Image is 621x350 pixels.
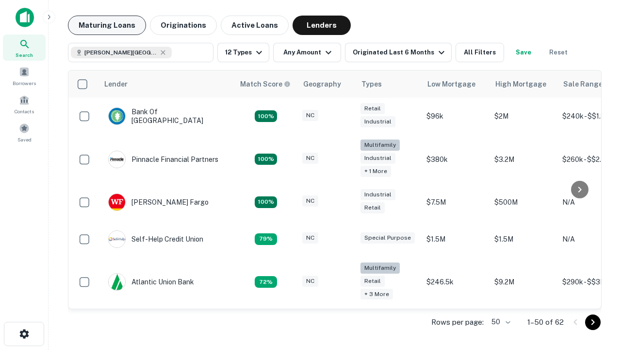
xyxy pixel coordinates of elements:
[3,91,46,117] a: Contacts
[456,43,504,62] button: All Filters
[255,196,277,208] div: Matching Properties: 14, hasApolloMatch: undefined
[360,232,415,244] div: Special Purpose
[109,231,125,247] img: picture
[255,276,277,288] div: Matching Properties: 10, hasApolloMatch: undefined
[302,276,318,287] div: NC
[302,153,318,164] div: NC
[490,70,557,98] th: High Mortgage
[98,70,234,98] th: Lender
[508,43,539,62] button: Save your search to get updates of matches that match your search criteria.
[422,184,490,221] td: $7.5M
[109,194,125,210] img: picture
[527,316,564,328] p: 1–50 of 62
[108,193,209,211] div: [PERSON_NAME] Fargo
[108,107,225,125] div: Bank Of [GEOGRAPHIC_DATA]
[297,70,356,98] th: Geography
[217,43,269,62] button: 12 Types
[490,221,557,258] td: $1.5M
[495,78,546,90] div: High Mortgage
[3,35,46,61] a: Search
[490,135,557,184] td: $3.2M
[234,70,297,98] th: Capitalize uses an advanced AI algorithm to match your search with the best lender. The match sco...
[302,232,318,244] div: NC
[302,110,318,121] div: NC
[361,78,382,90] div: Types
[104,78,128,90] div: Lender
[109,108,125,124] img: picture
[360,189,395,200] div: Industrial
[345,43,452,62] button: Originated Last 6 Months
[360,140,400,151] div: Multifamily
[108,273,194,291] div: Atlantic Union Bank
[563,78,603,90] div: Sale Range
[108,230,203,248] div: Self-help Credit Union
[543,43,574,62] button: Reset
[360,202,385,213] div: Retail
[84,48,157,57] span: [PERSON_NAME][GEOGRAPHIC_DATA], [GEOGRAPHIC_DATA]
[255,233,277,245] div: Matching Properties: 11, hasApolloMatch: undefined
[240,79,289,89] h6: Match Score
[221,16,289,35] button: Active Loans
[150,16,217,35] button: Originations
[109,151,125,168] img: picture
[360,166,391,177] div: + 1 more
[353,47,447,58] div: Originated Last 6 Months
[488,315,512,329] div: 50
[585,315,601,330] button: Go to next page
[240,79,291,89] div: Capitalize uses an advanced AI algorithm to match your search with the best lender. The match sco...
[108,151,218,168] div: Pinnacle Financial Partners
[360,103,385,114] div: Retail
[293,16,351,35] button: Lenders
[431,316,484,328] p: Rows per page:
[422,135,490,184] td: $380k
[490,258,557,307] td: $9.2M
[3,63,46,89] a: Borrowers
[16,8,34,27] img: capitalize-icon.png
[13,79,36,87] span: Borrowers
[15,107,34,115] span: Contacts
[490,184,557,221] td: $500M
[273,43,341,62] button: Any Amount
[427,78,475,90] div: Low Mortgage
[356,70,422,98] th: Types
[68,16,146,35] button: Maturing Loans
[302,195,318,207] div: NC
[255,110,277,122] div: Matching Properties: 14, hasApolloMatch: undefined
[109,274,125,290] img: picture
[3,119,46,145] a: Saved
[360,262,400,274] div: Multifamily
[422,221,490,258] td: $1.5M
[360,289,393,300] div: + 3 more
[422,70,490,98] th: Low Mortgage
[17,136,32,143] span: Saved
[360,153,395,164] div: Industrial
[360,116,395,127] div: Industrial
[490,98,557,135] td: $2M
[16,51,33,59] span: Search
[360,276,385,287] div: Retail
[572,272,621,319] iframe: Chat Widget
[303,78,341,90] div: Geography
[422,98,490,135] td: $96k
[255,154,277,165] div: Matching Properties: 25, hasApolloMatch: undefined
[422,258,490,307] td: $246.5k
